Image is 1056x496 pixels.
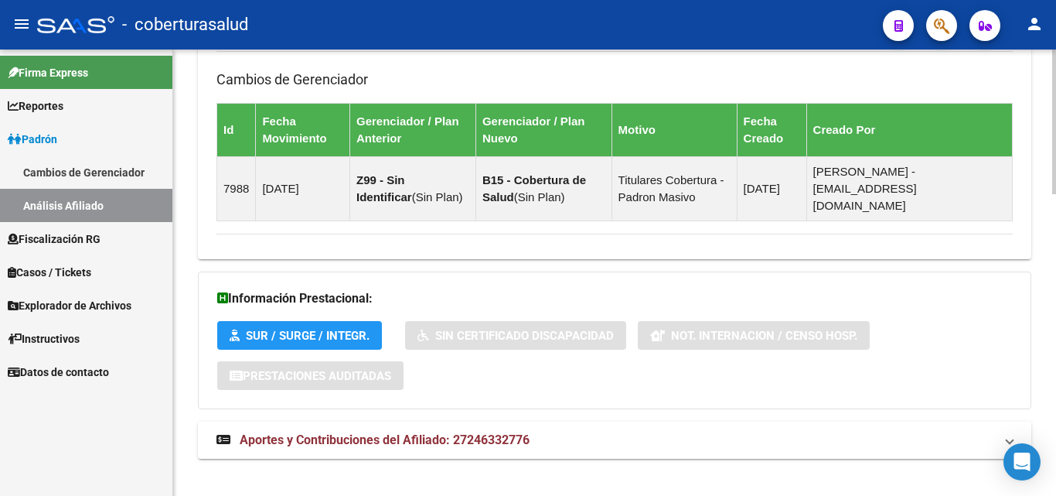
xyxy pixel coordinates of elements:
span: SUR / SURGE / INTEGR. [246,329,370,343]
span: Explorador de Archivos [8,297,131,314]
button: Not. Internacion / Censo Hosp. [638,321,870,350]
td: ( ) [350,156,476,221]
th: Motivo [611,103,737,156]
button: SUR / SURGE / INTEGR. [217,321,382,350]
td: [DATE] [737,156,806,221]
th: Gerenciador / Plan Nuevo [475,103,611,156]
h3: Información Prestacional: [217,288,1012,310]
th: Creado Por [806,103,1012,156]
span: Firma Express [8,64,88,81]
th: Fecha Movimiento [256,103,350,156]
td: [PERSON_NAME] - [EMAIL_ADDRESS][DOMAIN_NAME] [806,156,1012,221]
td: Titulares Cobertura - Padron Masivo [611,156,737,221]
th: Fecha Creado [737,103,806,156]
td: ( ) [475,156,611,221]
td: [DATE] [256,156,350,221]
strong: B15 - Cobertura de Salud [482,173,586,204]
span: - coberturasalud [122,8,248,42]
button: Sin Certificado Discapacidad [405,321,626,350]
mat-expansion-panel-header: Aportes y Contribuciones del Afiliado: 27246332776 [198,422,1031,459]
span: Casos / Tickets [8,264,91,281]
span: Sin Plan [416,190,459,204]
div: Open Intercom Messenger [1003,443,1041,481]
td: 7988 [217,156,256,221]
span: Fiscalización RG [8,231,100,248]
span: Sin Plan [518,190,561,204]
mat-icon: person [1025,15,1044,33]
mat-icon: menu [12,15,31,33]
span: Datos de contacto [8,364,109,381]
span: Sin Certificado Discapacidad [435,329,614,343]
h3: Cambios de Gerenciador [216,69,1013,91]
span: Aportes y Contribuciones del Afiliado: 27246332776 [240,433,530,447]
span: Reportes [8,97,63,115]
span: Instructivos [8,330,80,347]
span: Padrón [8,131,57,148]
span: Not. Internacion / Censo Hosp. [671,329,857,343]
span: Prestaciones Auditadas [243,369,391,383]
button: Prestaciones Auditadas [217,361,404,390]
th: Gerenciador / Plan Anterior [350,103,476,156]
th: Id [217,103,256,156]
strong: Z99 - Sin Identificar [356,173,412,204]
